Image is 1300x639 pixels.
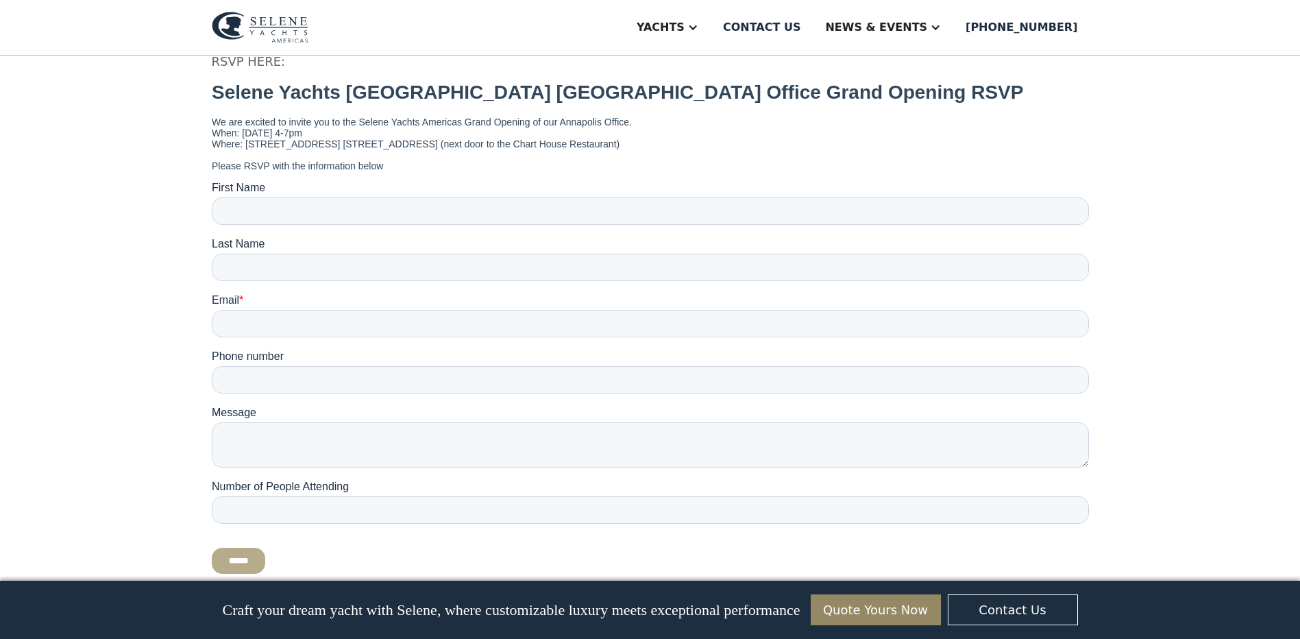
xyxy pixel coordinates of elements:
a: Quote Yours Now [811,594,941,625]
div: News & EVENTS [825,19,927,36]
div: [PHONE_NUMBER] [966,19,1077,36]
div: Contact us [723,19,801,36]
a: Contact Us [948,594,1078,625]
p: Craft your dream yacht with Selene, where customizable luxury meets exceptional performance [222,601,800,619]
img: logo [212,12,308,43]
iframe: Form 0 [212,82,1089,586]
div: Yachts [637,19,685,36]
p: RSVP HERE: [212,52,1089,71]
